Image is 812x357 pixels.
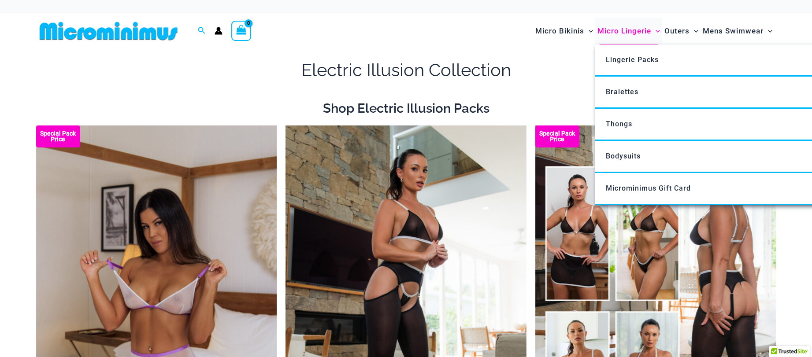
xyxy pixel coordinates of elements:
[606,184,691,192] span: Microminimus Gift Card
[215,27,222,35] a: Account icon link
[231,21,252,41] a: View Shopping Cart, empty
[535,20,584,42] span: Micro Bikinis
[532,16,776,46] nav: Site Navigation
[703,20,764,42] span: Mens Swimwear
[198,26,206,37] a: Search icon link
[606,152,641,160] span: Bodysuits
[595,18,662,44] a: Micro LingerieMenu ToggleMenu Toggle
[36,100,776,117] h2: Shop Electric Illusion Packs
[535,131,579,142] b: Special Pack Price
[597,20,651,42] span: Micro Lingerie
[764,20,772,42] span: Menu Toggle
[584,20,593,42] span: Menu Toggle
[701,18,775,44] a: Mens SwimwearMenu ToggleMenu Toggle
[606,120,632,128] span: Thongs
[606,88,638,96] span: Bralettes
[606,55,659,64] span: Lingerie Packs
[533,18,595,44] a: Micro BikinisMenu ToggleMenu Toggle
[662,18,701,44] a: OutersMenu ToggleMenu Toggle
[651,20,660,42] span: Menu Toggle
[690,20,698,42] span: Menu Toggle
[664,20,690,42] span: Outers
[36,21,181,41] img: MM SHOP LOGO FLAT
[36,58,776,82] h1: Electric Illusion Collection
[36,131,80,142] b: Special Pack Price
